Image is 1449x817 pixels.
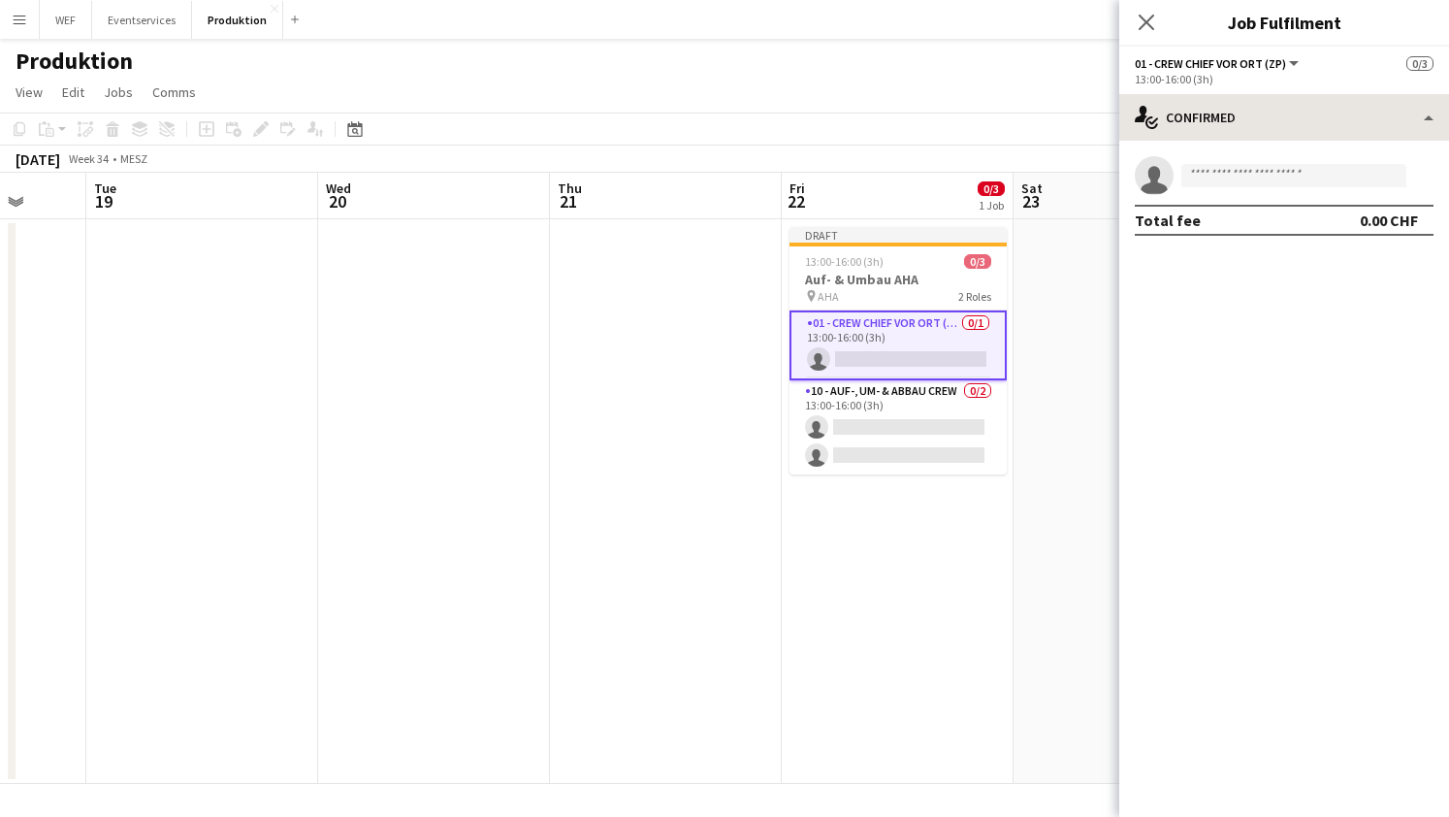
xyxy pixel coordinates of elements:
h1: Produktion [16,47,133,76]
div: 1 Job [979,198,1004,212]
span: Tue [94,180,116,197]
span: 23 [1018,190,1043,212]
h3: Job Fulfilment [1119,10,1449,35]
div: 0.00 CHF [1360,211,1418,230]
span: 2 Roles [958,289,991,304]
span: 01 - Crew Chief vor Ort (ZP) [1135,56,1286,71]
span: 21 [555,190,582,212]
a: Comms [145,80,204,105]
span: 0/3 [978,181,1005,196]
button: WEF [40,1,92,39]
span: 20 [323,190,351,212]
app-job-card: Draft13:00-16:00 (3h)0/3Auf- & Umbau AHA AHA2 Roles01 - Crew Chief vor Ort (ZP)0/113:00-16:00 (3h... [789,227,1007,474]
span: 0/3 [1406,56,1433,71]
span: 13:00-16:00 (3h) [805,254,884,269]
span: 0/3 [964,254,991,269]
span: View [16,83,43,101]
span: Sat [1021,180,1043,197]
div: 13:00-16:00 (3h) [1135,72,1433,86]
span: Fri [789,180,805,197]
a: View [8,80,50,105]
div: MESZ [120,151,147,166]
span: Week 34 [64,151,113,166]
a: Edit [54,80,92,105]
div: Total fee [1135,211,1201,230]
span: Comms [152,83,196,101]
span: Wed [326,180,351,197]
h3: Auf- & Umbau AHA [789,271,1007,288]
div: Confirmed [1119,94,1449,141]
span: Thu [558,180,582,197]
span: AHA [818,289,839,304]
button: Eventservices [92,1,192,39]
span: Jobs [104,83,133,101]
span: Edit [62,83,84,101]
div: Draft [789,227,1007,243]
app-card-role: 01 - Crew Chief vor Ort (ZP)0/113:00-16:00 (3h) [789,310,1007,380]
a: Jobs [96,80,141,105]
span: 19 [91,190,116,212]
button: Produktion [192,1,283,39]
app-card-role: 10 - Auf-, Um- & Abbau Crew0/213:00-16:00 (3h) [789,380,1007,474]
span: 22 [787,190,805,212]
button: 01 - Crew Chief vor Ort (ZP) [1135,56,1302,71]
div: [DATE] [16,149,60,169]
